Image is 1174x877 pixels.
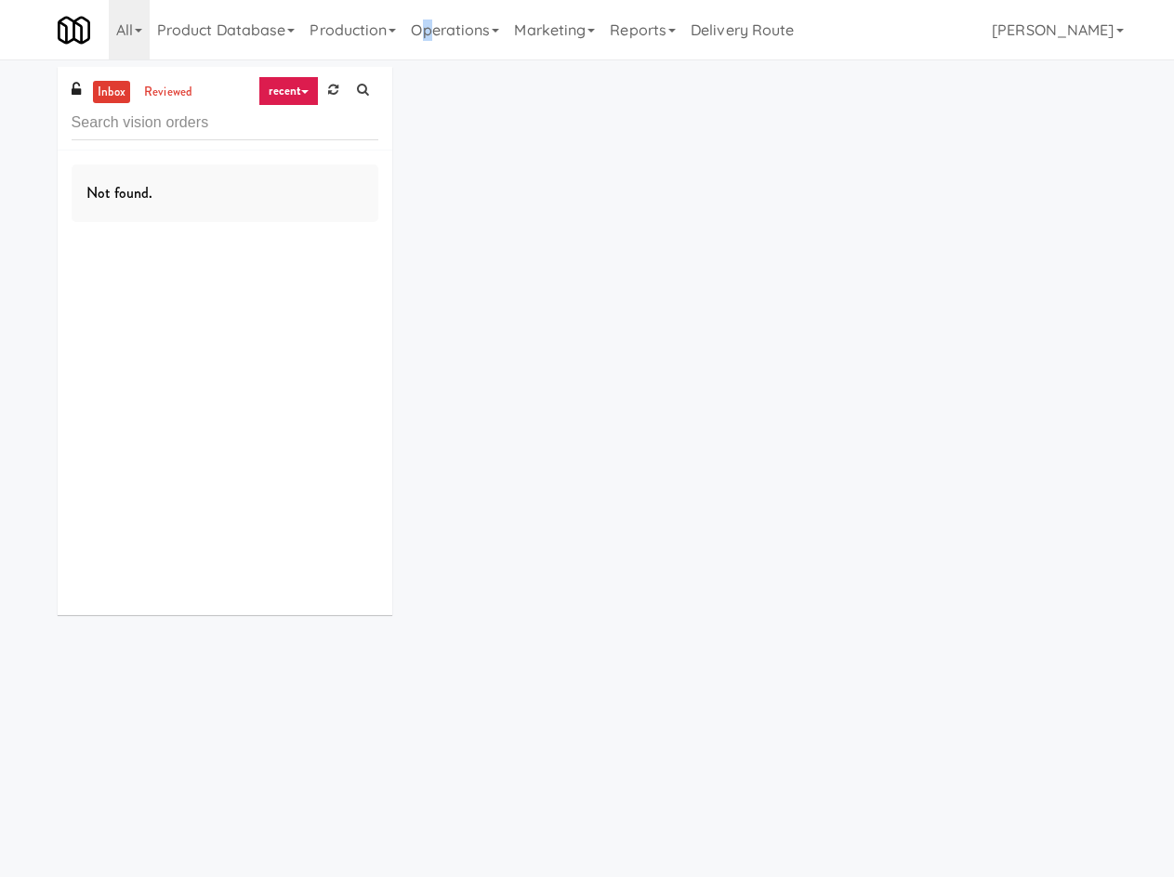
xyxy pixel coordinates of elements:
input: Search vision orders [72,106,378,140]
a: recent [258,76,320,106]
a: inbox [93,81,131,104]
img: Micromart [58,14,90,46]
span: Not found. [86,182,153,203]
a: reviewed [139,81,197,104]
